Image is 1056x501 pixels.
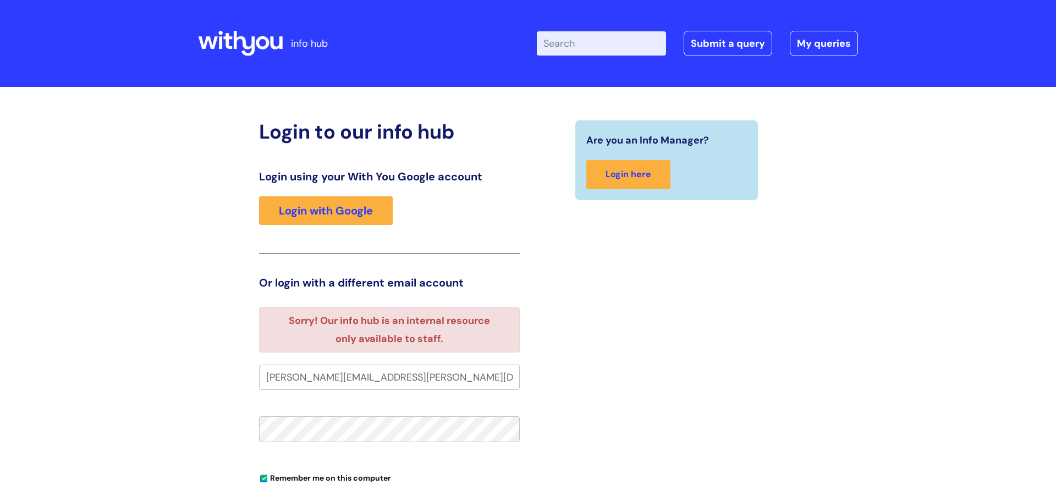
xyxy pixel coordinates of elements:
[537,31,666,56] input: Search
[260,475,267,482] input: Remember me on this computer
[259,170,520,183] h3: Login using your With You Google account
[291,35,328,52] p: info hub
[684,31,772,56] a: Submit a query
[259,365,520,390] input: Your e-mail address
[586,131,709,149] span: Are you an Info Manager?
[259,469,520,486] div: You can uncheck this option if you're logging in from a shared device
[259,196,393,225] a: Login with Google
[278,312,500,348] li: Sorry! Our info hub is an internal resource only available to staff.
[259,276,520,289] h3: Or login with a different email account
[790,31,858,56] a: My queries
[259,471,391,483] label: Remember me on this computer
[259,120,520,144] h2: Login to our info hub
[586,160,670,189] a: Login here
